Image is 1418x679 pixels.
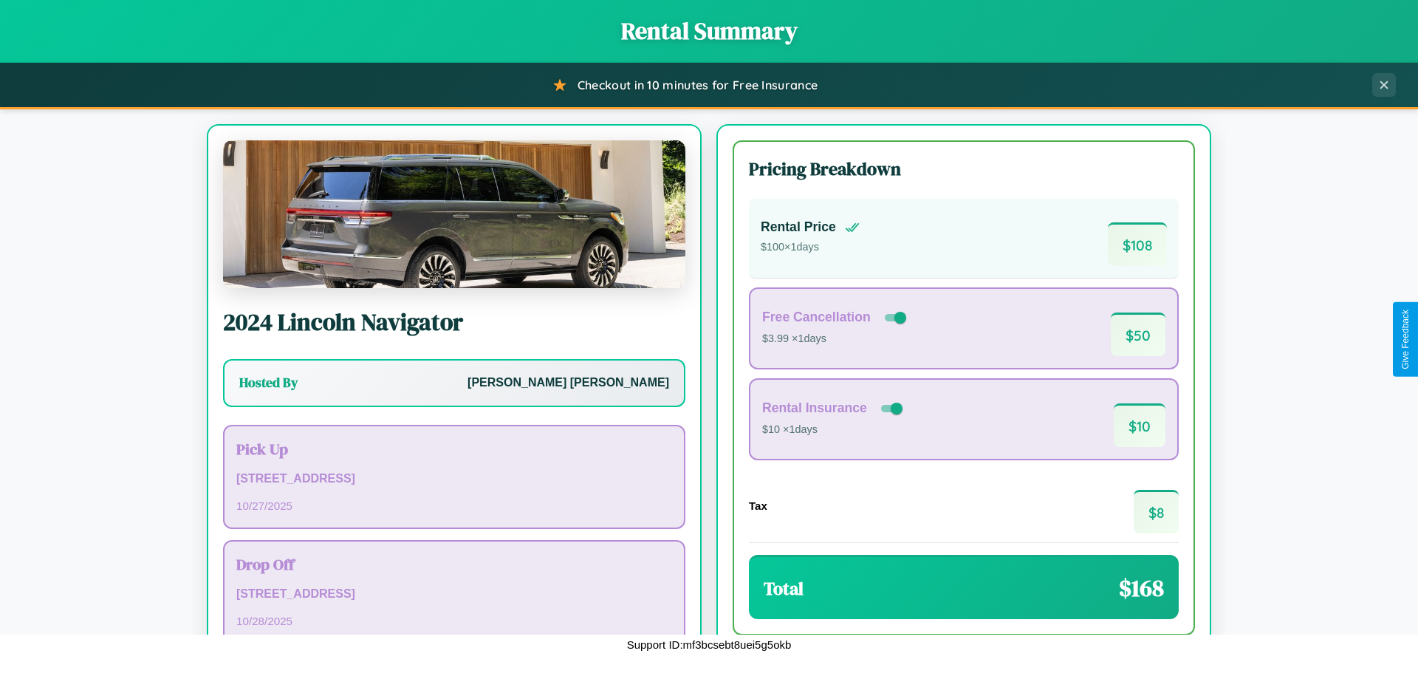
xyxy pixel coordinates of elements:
h3: Pick Up [236,438,672,460]
p: [STREET_ADDRESS] [236,468,672,490]
p: $ 100 × 1 days [761,238,860,257]
h3: Hosted By [239,374,298,392]
h4: Rental Price [761,219,836,235]
h3: Total [764,576,804,601]
span: $ 168 [1119,572,1164,604]
p: Support ID: mf3bcsebt8uei5g5okb [627,635,792,655]
h4: Free Cancellation [762,310,871,325]
h1: Rental Summary [15,15,1403,47]
h2: 2024 Lincoln Navigator [223,306,685,338]
span: $ 108 [1108,222,1167,266]
p: [STREET_ADDRESS] [236,584,672,605]
p: $10 × 1 days [762,420,905,440]
span: $ 8 [1134,490,1179,533]
p: [PERSON_NAME] [PERSON_NAME] [467,372,669,394]
span: $ 10 [1114,403,1165,447]
img: Lincoln Navigator [223,140,685,288]
h3: Pricing Breakdown [749,157,1179,181]
span: Checkout in 10 minutes for Free Insurance [578,78,818,92]
h3: Drop Off [236,553,672,575]
p: 10 / 27 / 2025 [236,496,672,516]
p: 10 / 28 / 2025 [236,611,672,631]
h4: Tax [749,499,767,512]
span: $ 50 [1111,313,1165,356]
div: Give Feedback [1400,310,1411,369]
p: $3.99 × 1 days [762,330,909,349]
h4: Rental Insurance [762,400,867,416]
